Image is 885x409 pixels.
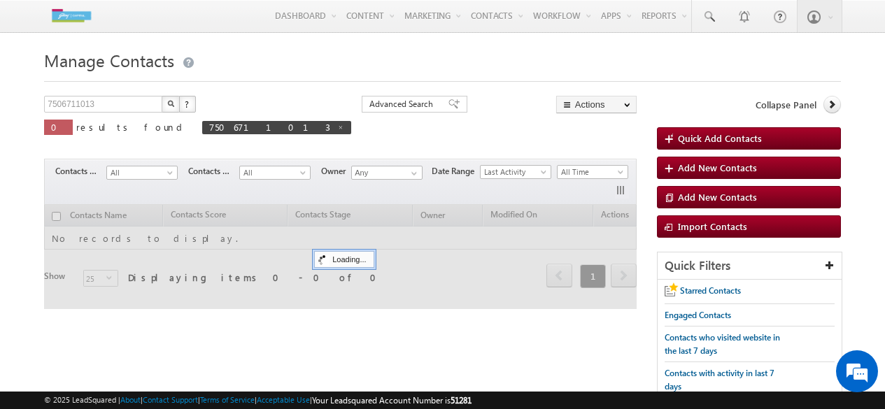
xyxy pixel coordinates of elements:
[51,121,66,133] span: 0
[312,395,472,406] span: Your Leadsquared Account Number is
[107,166,174,179] span: All
[188,165,239,178] span: Contacts Source
[167,100,174,107] img: Search
[143,395,198,404] a: Contact Support
[239,166,311,180] a: All
[481,166,547,178] span: Last Activity
[257,395,310,404] a: Acceptable Use
[678,132,762,144] span: Quick Add Contacts
[480,165,551,179] a: Last Activity
[680,285,741,296] span: Starred Contacts
[76,121,187,133] span: results found
[321,165,351,178] span: Owner
[179,96,196,113] button: ?
[44,49,174,71] span: Manage Contacts
[185,98,191,110] span: ?
[200,395,255,404] a: Terms of Service
[756,99,816,111] span: Collapse Panel
[678,191,757,203] span: Add New Contacts
[120,395,141,404] a: About
[432,165,480,178] span: Date Range
[106,166,178,180] a: All
[451,395,472,406] span: 51281
[665,332,780,356] span: Contacts who visited website in the last 7 days
[369,98,437,110] span: Advanced Search
[665,310,731,320] span: Engaged Contacts
[678,162,757,173] span: Add New Contacts
[44,3,99,28] img: Custom Logo
[240,166,306,179] span: All
[556,96,637,113] button: Actions
[558,166,624,178] span: All Time
[665,368,774,392] span: Contacts with activity in last 7 days
[55,165,106,178] span: Contacts Stage
[209,121,330,133] span: 7506711013
[678,220,747,232] span: Import Contacts
[351,166,423,180] input: Type to Search
[557,165,628,179] a: All Time
[404,166,421,180] a: Show All Items
[314,251,374,268] div: Loading...
[44,394,472,407] span: © 2025 LeadSquared | | | | |
[658,252,842,280] div: Quick Filters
